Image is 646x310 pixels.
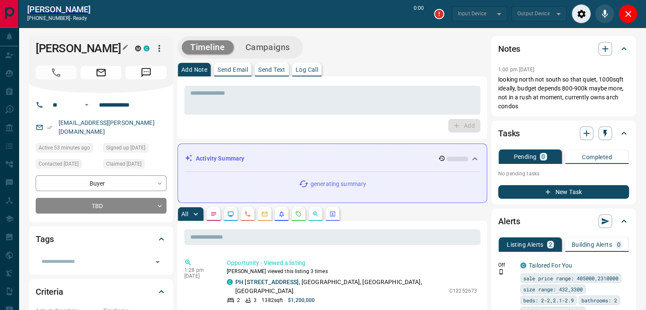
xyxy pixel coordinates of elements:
p: Send Email [217,67,248,73]
p: 1:00 pm [DATE] [498,67,534,73]
h2: Notes [498,42,520,56]
div: Audio Settings [572,4,591,23]
p: $1,200,000 [288,296,315,304]
span: Claimed [DATE] [106,160,141,168]
p: 2 [549,242,552,248]
a: Tailored For You [529,262,572,269]
span: bathrooms: 2 [581,296,617,304]
p: Activity Summary [196,154,244,163]
svg: Requests [295,211,302,217]
div: Notes [498,39,629,59]
div: Mon Sep 15 2025 [36,143,99,155]
span: Message [126,66,166,79]
p: Send Text [258,67,285,73]
div: Tue Apr 08 2025 [36,159,99,171]
button: Open [82,100,92,110]
a: [PERSON_NAME] [27,4,90,14]
div: mrloft.ca [135,45,141,51]
span: Active 53 minutes ago [39,144,90,152]
p: 2 [237,296,240,304]
svg: Email Verified [47,124,53,130]
button: New Task [498,185,629,199]
a: PH [STREET_ADDRESS] [235,279,299,285]
svg: Push Notification Only [498,269,504,275]
button: Campaigns [237,40,299,54]
span: beds: 2-2,2.1-2.9 [523,296,574,304]
p: , [GEOGRAPHIC_DATA], [GEOGRAPHIC_DATA], [GEOGRAPHIC_DATA] [235,278,445,296]
span: size range: 432,3300 [523,285,583,293]
div: Criteria [36,282,166,302]
div: condos.ca [227,279,233,285]
h1: [PERSON_NAME] [36,42,122,55]
div: Tasks [498,123,629,144]
span: Call [36,66,76,79]
p: 3 [254,296,257,304]
p: 1:28 pm [184,267,214,273]
svg: Listing Alerts [278,211,285,217]
p: Log Call [296,67,318,73]
h2: Alerts [498,214,520,228]
p: [PHONE_NUMBER] - [27,14,90,22]
div: Alerts [498,211,629,231]
button: Open [152,256,164,268]
p: Opportunity - Viewed a listing [227,259,477,268]
p: Add Note [181,67,207,73]
div: TBD [36,198,166,214]
h2: Tasks [498,127,520,140]
div: Tags [36,229,166,249]
svg: Opportunities [312,211,319,217]
p: Completed [582,154,612,160]
svg: Calls [244,211,251,217]
p: Building Alerts [572,242,612,248]
div: Close [618,4,638,23]
span: Signed up [DATE] [106,144,145,152]
h2: Criteria [36,285,63,299]
div: Sat Feb 24 2024 [103,159,166,171]
p: No pending tasks [498,167,629,180]
p: 0:00 [414,4,424,23]
p: All [181,211,188,217]
p: 0 [617,242,621,248]
svg: Agent Actions [329,211,336,217]
span: sale price range: 405000,2310000 [523,274,618,282]
button: Timeline [182,40,234,54]
p: Off [498,261,515,269]
p: Pending [513,154,536,160]
div: Activity Summary [185,151,480,166]
div: condos.ca [144,45,150,51]
a: [EMAIL_ADDRESS][PERSON_NAME][DOMAIN_NAME] [59,119,155,135]
p: C12252673 [449,287,477,295]
span: Contacted [DATE] [39,160,79,168]
span: ready [73,15,87,21]
h2: Tags [36,232,54,246]
div: Buyer [36,175,166,191]
p: looking north not south so that quiet, 1000sqft ideally, budget depends 800-900k maybe more, not ... [498,75,629,111]
p: 0 [542,154,545,160]
div: Mon May 01 2023 [103,143,166,155]
svg: Notes [210,211,217,217]
p: Listing Alerts [507,242,544,248]
p: [PERSON_NAME] viewed this listing 3 times [227,268,477,275]
div: Mute [595,4,614,23]
p: 1382 sqft [262,296,283,304]
svg: Lead Browsing Activity [227,211,234,217]
p: generating summary [310,180,366,189]
svg: Emails [261,211,268,217]
span: Email [81,66,121,79]
div: condos.ca [520,262,526,268]
p: [DATE] [184,273,214,279]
